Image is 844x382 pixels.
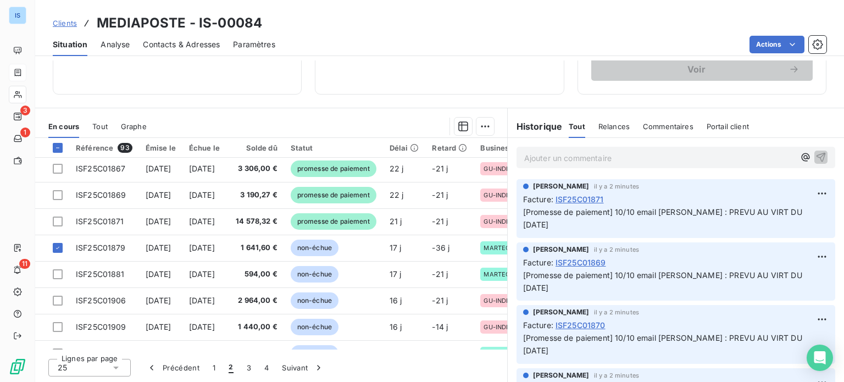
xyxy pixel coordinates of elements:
[707,122,749,131] span: Portail client
[189,164,215,173] span: [DATE]
[484,245,514,251] span: MARTECH
[390,296,402,305] span: 16 j
[189,322,215,331] span: [DATE]
[291,266,338,283] span: non-échue
[189,348,215,358] span: [DATE]
[76,190,126,200] span: ISF25C01869
[643,122,693,131] span: Commentaires
[233,295,277,306] span: 2 964,00 €
[189,190,215,200] span: [DATE]
[240,356,258,379] button: 3
[53,19,77,27] span: Clients
[556,193,604,205] span: ISF25C01871
[76,243,126,252] span: ISF25C01879
[432,322,448,331] span: -14 j
[146,143,176,152] div: Émise le
[523,319,553,331] span: Facture :
[233,269,277,280] span: 594,00 €
[390,143,419,152] div: Délai
[594,309,639,315] span: il y a 2 minutes
[291,292,338,309] span: non-échue
[76,217,124,226] span: ISF25C01871
[121,122,147,131] span: Graphe
[484,271,514,278] span: MARTECH
[143,39,220,50] span: Contacts & Adresses
[807,345,833,371] div: Open Intercom Messenger
[48,122,79,131] span: En cours
[76,269,125,279] span: ISF25C01881
[146,243,171,252] span: [DATE]
[484,192,524,198] span: GU-INDIRECT
[146,190,171,200] span: [DATE]
[146,217,171,226] span: [DATE]
[275,356,331,379] button: Suivant
[233,242,277,253] span: 1 641,60 €
[189,143,220,152] div: Échue le
[19,259,30,269] span: 11
[533,370,590,380] span: [PERSON_NAME]
[508,120,563,133] h6: Historique
[20,106,30,115] span: 3
[76,348,126,358] span: ISF25C01902
[189,217,215,226] span: [DATE]
[432,164,448,173] span: -21 j
[9,7,26,24] div: IS
[233,322,277,333] span: 1 440,00 €
[118,143,132,153] span: 93
[749,36,804,53] button: Actions
[533,307,590,317] span: [PERSON_NAME]
[390,190,404,200] span: 22 j
[484,165,524,172] span: GU-INDIRECT
[533,181,590,191] span: [PERSON_NAME]
[291,143,376,152] div: Statut
[484,297,524,304] span: GU-INDIRECT
[480,143,530,152] div: Business Unit
[556,257,606,268] span: ISF25C01869
[9,358,26,375] img: Logo LeanPay
[291,240,338,256] span: non-échue
[291,213,376,230] span: promesse de paiement
[432,217,448,226] span: -21 j
[484,324,524,330] span: GU-INDIRECT
[594,372,639,379] span: il y a 2 minutes
[291,187,376,203] span: promesse de paiement
[569,122,585,131] span: Tout
[594,183,639,190] span: il y a 2 minutes
[523,333,804,355] span: [Promesse de paiement] 10/10 email [PERSON_NAME] : PREVU AU VIRT DU [DATE]
[291,345,338,362] span: non-échue
[432,243,449,252] span: -36 j
[523,193,553,205] span: Facture :
[189,296,215,305] span: [DATE]
[97,13,262,33] h3: MEDIAPOSTE - IS-00084
[189,269,215,279] span: [DATE]
[222,356,240,379] button: 2
[484,218,524,225] span: GU-INDIRECT
[140,356,206,379] button: Précédent
[604,65,789,74] span: Voir
[146,164,171,173] span: [DATE]
[146,322,171,331] span: [DATE]
[432,143,467,152] div: Retard
[76,164,126,173] span: ISF25C01867
[390,269,402,279] span: 17 j
[598,122,630,131] span: Relances
[556,319,606,331] span: ISF25C01870
[594,246,639,253] span: il y a 2 minutes
[76,322,126,331] span: ISF25C01909
[390,164,404,173] span: 22 j
[233,143,277,152] div: Solde dû
[523,270,804,292] span: [Promesse de paiement] 10/10 email [PERSON_NAME] : PREVU AU VIRT DU [DATE]
[189,243,215,252] span: [DATE]
[591,58,813,81] button: Voir
[146,348,171,358] span: [DATE]
[76,143,132,153] div: Référence
[432,190,448,200] span: -21 j
[390,243,402,252] span: 17 j
[390,348,402,358] span: 16 j
[53,18,77,29] a: Clients
[233,216,277,227] span: 14 578,32 €
[390,322,402,331] span: 16 j
[101,39,130,50] span: Analyse
[523,207,804,229] span: [Promesse de paiement] 10/10 email [PERSON_NAME] : PREVU AU VIRT DU [DATE]
[432,296,448,305] span: -21 j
